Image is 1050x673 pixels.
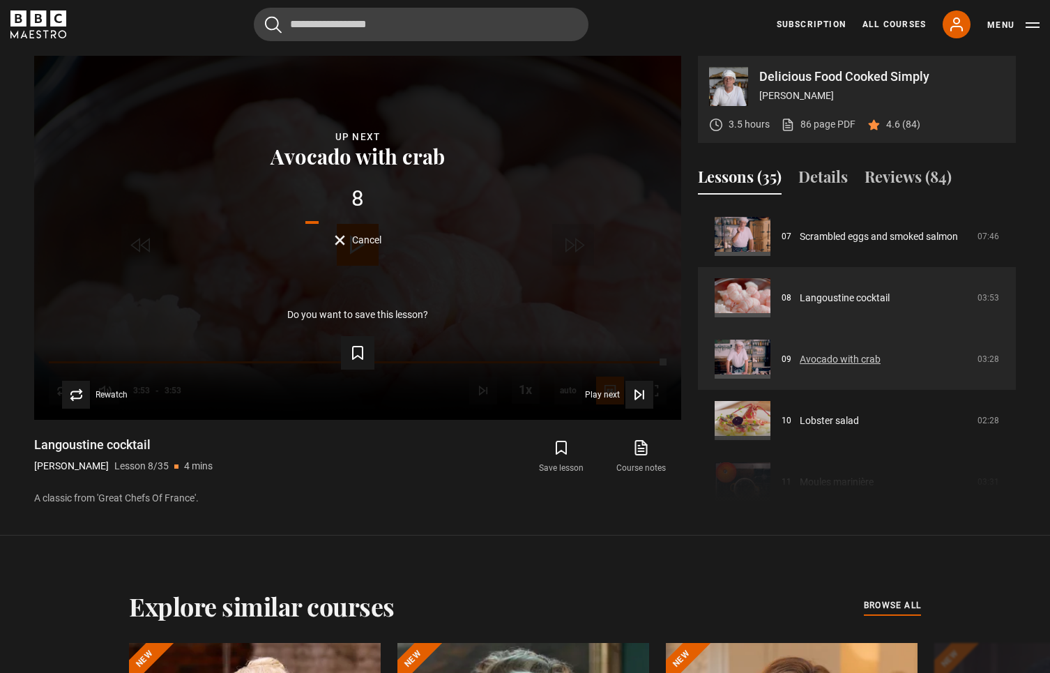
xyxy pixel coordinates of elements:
[729,117,770,132] p: 3.5 hours
[987,18,1040,32] button: Toggle navigation
[10,10,66,38] svg: BBC Maestro
[34,437,213,453] h1: Langoustine cocktail
[585,381,653,409] button: Play next
[96,391,128,399] span: Rewatch
[798,165,848,195] button: Details
[184,459,213,474] p: 4 mins
[34,491,681,506] p: A classic from 'Great Chefs Of France'.
[865,165,952,195] button: Reviews (84)
[56,188,659,210] div: 8
[800,229,958,244] a: Scrambled eggs and smoked salmon
[335,235,381,245] button: Cancel
[62,381,128,409] button: Rewatch
[864,598,921,614] a: browse all
[287,310,428,319] p: Do you want to save this lesson?
[114,459,169,474] p: Lesson 8/35
[800,352,881,367] a: Avocado with crab
[759,89,1005,103] p: [PERSON_NAME]
[886,117,920,132] p: 4.6 (84)
[777,18,846,31] a: Subscription
[266,145,449,167] button: Avocado with crab
[129,591,395,621] h2: Explore similar courses
[34,56,681,420] video-js: Video Player
[254,8,588,41] input: Search
[759,70,1005,83] p: Delicious Food Cooked Simply
[862,18,926,31] a: All Courses
[781,117,855,132] a: 86 page PDF
[522,437,601,477] button: Save lesson
[265,16,282,33] button: Submit the search query
[698,165,782,195] button: Lessons (35)
[602,437,681,477] a: Course notes
[352,235,381,245] span: Cancel
[56,129,659,145] div: Up next
[864,598,921,612] span: browse all
[34,459,109,474] p: [PERSON_NAME]
[800,414,859,428] a: Lobster salad
[800,291,890,305] a: Langoustine cocktail
[585,391,620,399] span: Play next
